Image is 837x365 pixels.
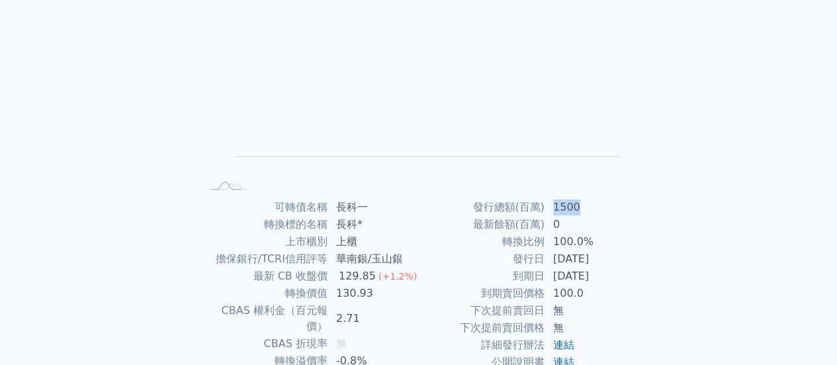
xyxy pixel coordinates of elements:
[328,233,419,250] td: 上櫃
[328,199,419,216] td: 長科一
[336,337,347,350] span: 無
[202,268,328,285] td: 最新 CB 收盤價
[419,302,545,319] td: 下次提前賣回日
[419,337,545,354] td: 詳細發行辦法
[202,335,328,352] td: CBAS 折現率
[545,285,636,302] td: 100.0
[545,233,636,250] td: 100.0%
[545,268,636,285] td: [DATE]
[771,301,837,365] div: 聊天小工具
[419,268,545,285] td: 到期日
[545,199,636,216] td: 1500
[202,302,328,335] td: CBAS 權利金（百元報價）
[328,285,419,302] td: 130.93
[336,268,378,284] div: 129.85
[202,199,328,216] td: 可轉債名稱
[378,271,417,282] span: (+1.2%)
[545,216,636,233] td: 0
[419,285,545,302] td: 到期賣回價格
[419,199,545,216] td: 發行總額(百萬)
[328,250,419,268] td: 華南銀/玉山銀
[545,302,636,319] td: 無
[419,319,545,337] td: 下次提前賣回價格
[224,18,621,176] g: Chart
[202,250,328,268] td: 擔保銀行/TCRI信用評等
[419,216,545,233] td: 最新餘額(百萬)
[328,302,419,335] td: 2.71
[202,285,328,302] td: 轉換價值
[553,339,574,351] a: 連結
[202,216,328,233] td: 轉換標的名稱
[545,319,636,337] td: 無
[771,301,837,365] iframe: Chat Widget
[545,250,636,268] td: [DATE]
[419,250,545,268] td: 發行日
[202,233,328,250] td: 上市櫃別
[419,233,545,250] td: 轉換比例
